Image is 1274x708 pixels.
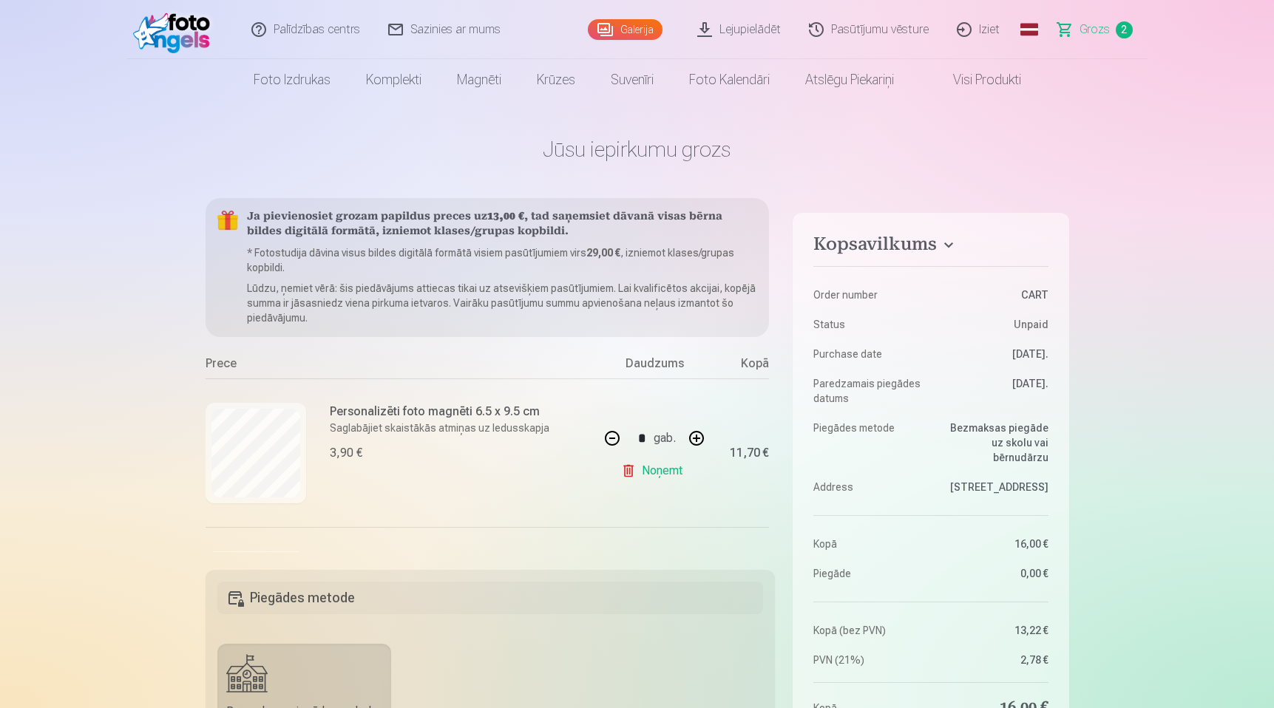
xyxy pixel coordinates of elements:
[813,376,924,406] dt: Paredzamais piegādes datums
[912,59,1039,101] a: Visi produkti
[1014,317,1048,332] span: Unpaid
[236,59,348,101] a: Foto izdrukas
[813,347,924,361] dt: Purchase date
[621,456,688,486] a: Noņemt
[813,287,924,302] dt: Order number
[247,281,758,325] p: Lūdzu, ņemiet vērā: šis piedāvājums attiecas tikai uz atsevišķiem pasūtījumiem. Lai kvalificētos ...
[487,211,524,222] b: 13,00 €
[330,421,549,435] p: Saglabājiet skaistākās atmiņas uz ledusskapja
[938,537,1048,551] dd: 16,00 €
[938,421,1048,465] dd: Bezmaksas piegāde uz skolu vai bērnudārzu
[813,480,924,494] dt: Address
[133,6,218,53] img: /fa1
[938,287,1048,302] dd: CART
[206,355,600,378] div: Prece
[439,59,519,101] a: Magnēti
[938,480,1048,494] dd: [STREET_ADDRESS]
[710,355,769,378] div: Kopā
[671,59,787,101] a: Foto kalendāri
[654,421,676,456] div: gab.
[330,444,362,462] div: 3,90 €
[938,347,1048,361] dd: [DATE].
[787,59,912,101] a: Atslēgu piekariņi
[938,653,1048,667] dd: 2,78 €
[813,566,924,581] dt: Piegāde
[586,247,620,259] b: 29,00 €
[813,537,924,551] dt: Kopā
[813,623,924,638] dt: Kopā (bez PVN)
[938,376,1048,406] dd: [DATE].
[330,403,549,421] h6: Personalizēti foto magnēti 6.5 x 9.5 cm
[938,623,1048,638] dd: 13,22 €
[1116,21,1133,38] span: 2
[217,582,764,614] h5: Piegādes metode
[730,449,769,457] div: 11,70 €
[330,551,591,587] h6: Silikona atslēgu piekariņš ar diviem fotoattēliem 3.5 x 4.5 cm
[247,245,758,275] p: * Fotostudija dāvina visus bildes digitālā formātā visiem pasūtījumiem virs , izniemot klases/gru...
[813,653,924,667] dt: PVN (21%)
[588,19,663,40] a: Galerija
[938,566,1048,581] dd: 0,00 €
[206,136,1069,163] h1: Jūsu iepirkumu grozs
[813,317,924,332] dt: Status
[247,210,758,239] h5: Ja pievienosiet grozam papildus preces uz , tad saņemsiet dāvanā visas bērna bildes digitālā form...
[599,355,710,378] div: Daudzums
[813,421,924,465] dt: Piegādes metode
[813,234,1048,260] button: Kopsavilkums
[519,59,593,101] a: Krūzes
[1080,21,1110,38] span: Grozs
[593,59,671,101] a: Suvenīri
[348,59,439,101] a: Komplekti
